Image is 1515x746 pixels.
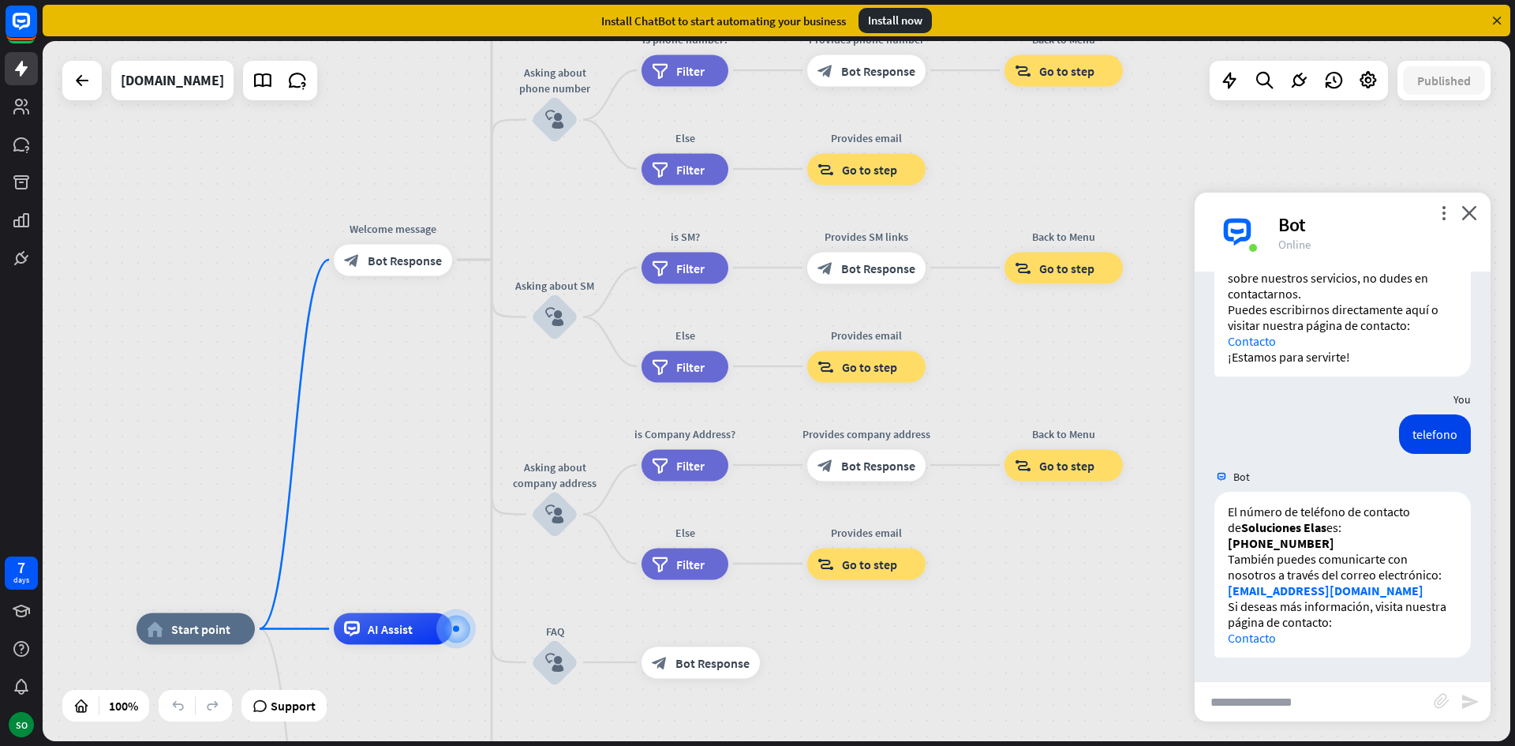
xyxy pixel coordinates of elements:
[858,8,932,33] div: Install now
[652,62,668,78] i: filter
[1278,237,1472,252] div: Online
[1228,302,1457,349] p: Puedes escribirnos directamente aquí o visitar nuestra página de contacto:
[1434,693,1450,709] i: block_attachment
[630,425,740,441] div: is Company Address?
[842,161,897,177] span: Go to step
[507,623,602,639] div: FAQ
[545,111,564,129] i: block_user_input
[795,31,937,47] div: Provides phone number
[795,228,937,244] div: Provides SM links
[171,621,230,637] span: Start point
[1241,519,1326,535] strong: Soluciones Elas
[817,260,833,276] i: block_bot_response
[1228,535,1334,551] strong: [PHONE_NUMBER]
[795,425,937,441] div: Provides company address
[344,252,360,268] i: block_bot_response
[795,129,937,145] div: Provides email
[1228,598,1457,646] p: Si deseas más información, visita nuestra página de contacto:
[121,61,224,100] div: solucioneselas.com
[1228,504,1457,551] p: El número de teléfono de contacto de es:
[630,327,740,343] div: Else
[630,31,740,47] div: Is phone number?
[17,560,25,575] div: 7
[630,228,740,244] div: is SM?
[1228,583,1423,598] a: [EMAIL_ADDRESS][DOMAIN_NAME]
[1278,212,1472,237] div: Bot
[795,524,937,540] div: Provides email
[841,260,915,276] span: Bot Response
[507,65,602,96] div: Asking about phone number
[271,693,316,718] span: Support
[676,260,705,276] span: Filter
[842,358,897,374] span: Go to step
[1015,62,1031,78] i: block_goto
[795,327,937,343] div: Provides email
[1039,457,1094,473] span: Go to step
[676,457,705,473] span: Filter
[652,556,668,572] i: filter
[1453,392,1471,407] span: You
[817,556,834,572] i: block_goto
[842,556,897,572] span: Go to step
[1228,630,1276,646] a: Contacto
[601,13,846,28] div: Install ChatBot to start automating your business
[545,308,564,327] i: block_user_input
[993,425,1135,441] div: Back to Menu
[1461,205,1477,220] i: close
[1039,62,1094,78] span: Go to step
[652,358,668,374] i: filter
[676,358,705,374] span: Filter
[817,457,833,473] i: block_bot_response
[368,252,442,268] span: Bot Response
[1015,457,1031,473] i: block_goto
[368,621,413,637] span: AI Assist
[1461,692,1479,711] i: send
[993,228,1135,244] div: Back to Menu
[652,260,668,276] i: filter
[1039,260,1094,276] span: Go to step
[5,557,38,590] a: 7 days
[147,621,163,637] i: home_2
[507,459,602,491] div: Asking about company address
[993,31,1135,47] div: Back to Menu
[1228,333,1276,349] a: Contacto
[841,457,915,473] span: Bot Response
[1228,349,1457,365] p: ¡Estamos para servirte!
[1015,260,1031,276] i: block_goto
[675,654,750,670] span: Bot Response
[817,358,834,374] i: block_goto
[1228,551,1457,598] p: También puedes comunicarte con nosotros a través del correo electrónico:
[630,129,740,145] div: Else
[817,161,834,177] i: block_goto
[676,161,705,177] span: Filter
[652,457,668,473] i: filter
[507,278,602,294] div: Asking about SM
[841,62,915,78] span: Bot Response
[9,712,34,737] div: SO
[545,505,564,524] i: block_user_input
[545,653,564,672] i: block_user_input
[322,220,464,236] div: Welcome message
[630,524,740,540] div: Else
[13,575,29,586] div: days
[676,556,705,572] span: Filter
[104,693,143,718] div: 100%
[652,161,668,177] i: filter
[676,62,705,78] span: Filter
[1403,66,1485,95] button: Published
[1436,205,1451,220] i: more_vert
[13,6,60,54] button: Open LiveChat chat widget
[1399,414,1471,454] div: telefono
[652,654,668,670] i: block_bot_response
[1233,470,1250,484] span: Bot
[817,62,833,78] i: block_bot_response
